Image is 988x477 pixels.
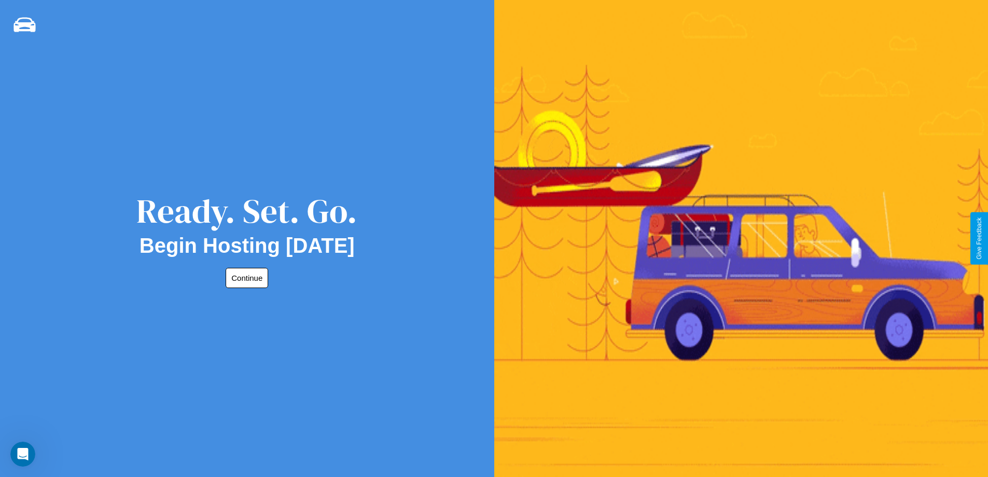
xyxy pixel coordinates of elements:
button: Continue [226,268,268,288]
iframe: Intercom live chat [10,442,35,467]
h2: Begin Hosting [DATE] [140,234,355,257]
div: Ready. Set. Go. [136,188,357,234]
div: Give Feedback [976,217,983,260]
